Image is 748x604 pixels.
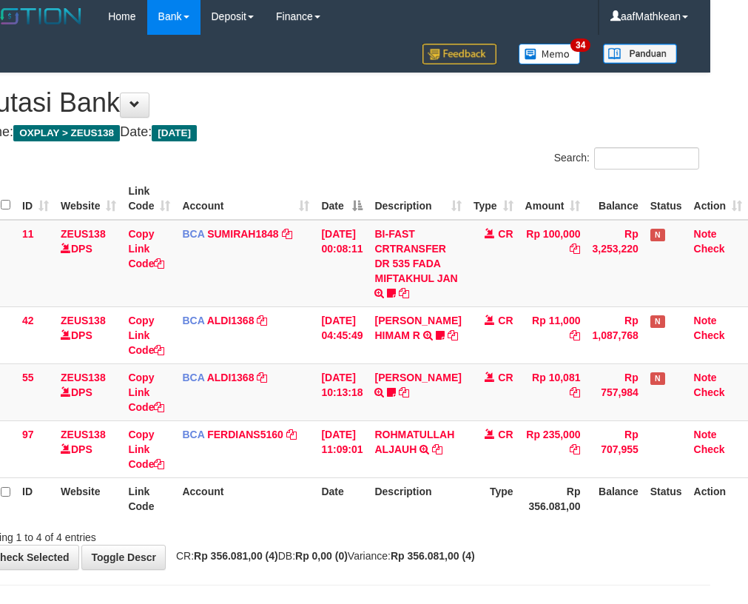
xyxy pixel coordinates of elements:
a: ALDI1368 [207,372,255,383]
td: [DATE] 04:45:49 [315,306,368,363]
a: Check [694,386,725,398]
td: Rp 100,000 [519,220,587,307]
strong: Rp 0,00 (0) [295,550,348,562]
a: Check [694,329,725,341]
th: ID: activate to sort column ascending [16,178,55,220]
span: Has Note [650,372,665,385]
th: Type: activate to sort column ascending [468,178,519,220]
span: BCA [182,228,204,240]
td: [DATE] 10:13:18 [315,363,368,420]
strong: Rp 356.081,00 (4) [194,550,278,562]
span: CR [498,429,513,440]
th: Link Code [122,477,176,520]
a: Copy Rp 10,081 to clipboard [570,386,580,398]
a: Copy FERLANDA EFRILIDIT to clipboard [399,386,409,398]
td: [DATE] 00:08:11 [315,220,368,307]
span: 11 [22,228,34,240]
span: BCA [182,315,204,326]
a: ROHMATULLAH ALJAUH [374,429,454,455]
a: Copy ALDI1368 to clipboard [257,372,267,383]
td: BI-FAST CRTRANSFER DR 535 FADA MIFTAKHUL JAN [368,220,467,307]
a: ALDI1368 [207,315,255,326]
span: CR [498,315,513,326]
th: Website: activate to sort column ascending [55,178,122,220]
td: DPS [55,363,122,420]
input: Search: [594,147,699,170]
td: Rp 11,000 [519,306,587,363]
th: Account: activate to sort column ascending [176,178,315,220]
a: 34 [508,35,592,73]
a: Copy Link Code [128,429,164,470]
th: Description [368,477,467,520]
td: Rp 10,081 [519,363,587,420]
td: Rp 757,984 [586,363,644,420]
span: 42 [22,315,34,326]
a: FERDIANS5160 [207,429,283,440]
a: [PERSON_NAME] HIMAM R [374,315,461,341]
td: Rp 707,955 [586,420,644,477]
a: ZEUS138 [61,372,106,383]
span: 97 [22,429,34,440]
img: Button%20Memo.svg [519,44,581,64]
td: DPS [55,306,122,363]
a: Copy Link Code [128,315,164,356]
a: Copy Link Code [128,228,164,269]
a: Copy ROHMATULLAH ALJAUH to clipboard [432,443,442,455]
a: Copy FERDIANS5160 to clipboard [286,429,297,440]
a: Note [694,228,717,240]
span: 34 [570,38,590,52]
a: Check [694,243,725,255]
span: [DATE] [152,125,197,141]
td: DPS [55,220,122,307]
a: ZEUS138 [61,228,106,240]
strong: Rp 356.081,00 (4) [391,550,475,562]
a: Copy SUMIRAH1848 to clipboard [282,228,292,240]
td: DPS [55,420,122,477]
td: Rp 1,087,768 [586,306,644,363]
a: Copy Link Code [128,372,164,413]
img: panduan.png [603,44,677,64]
a: SUMIRAH1848 [207,228,278,240]
span: Has Note [650,229,665,241]
a: Toggle Descr [81,545,166,570]
a: Note [694,315,717,326]
a: Copy Rp 235,000 to clipboard [570,443,580,455]
a: Copy ALVA HIMAM R to clipboard [448,329,458,341]
span: CR [498,228,513,240]
th: Balance [586,178,644,220]
th: Amount: activate to sort column ascending [519,178,587,220]
th: Type [468,477,519,520]
th: Date [315,477,368,520]
th: ID [16,477,55,520]
td: Rp 3,253,220 [586,220,644,307]
th: Status [644,178,688,220]
span: BCA [182,429,204,440]
a: ZEUS138 [61,315,106,326]
th: Rp 356.081,00 [519,477,587,520]
span: CR [498,372,513,383]
a: Note [694,372,717,383]
th: Date: activate to sort column descending [315,178,368,220]
td: Rp 235,000 [519,420,587,477]
img: Feedback.jpg [422,44,496,64]
label: Search: [554,147,699,170]
th: Status [644,477,688,520]
a: Note [694,429,717,440]
span: 55 [22,372,34,383]
a: Copy Rp 100,000 to clipboard [570,243,580,255]
span: BCA [182,372,204,383]
span: CR: DB: Variance: [169,550,475,562]
th: Balance [586,477,644,520]
td: [DATE] 11:09:01 [315,420,368,477]
a: Check [694,443,725,455]
th: Link Code: activate to sort column ascending [122,178,176,220]
span: OXPLAY > ZEUS138 [13,125,120,141]
span: Has Note [650,315,665,328]
a: Copy BI-FAST CRTRANSFER DR 535 FADA MIFTAKHUL JAN to clipboard [399,287,409,299]
a: Copy Rp 11,000 to clipboard [570,329,580,341]
th: Website [55,477,122,520]
a: ZEUS138 [61,429,106,440]
a: Copy ALDI1368 to clipboard [257,315,267,326]
th: Account [176,477,315,520]
a: [PERSON_NAME] [374,372,461,383]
